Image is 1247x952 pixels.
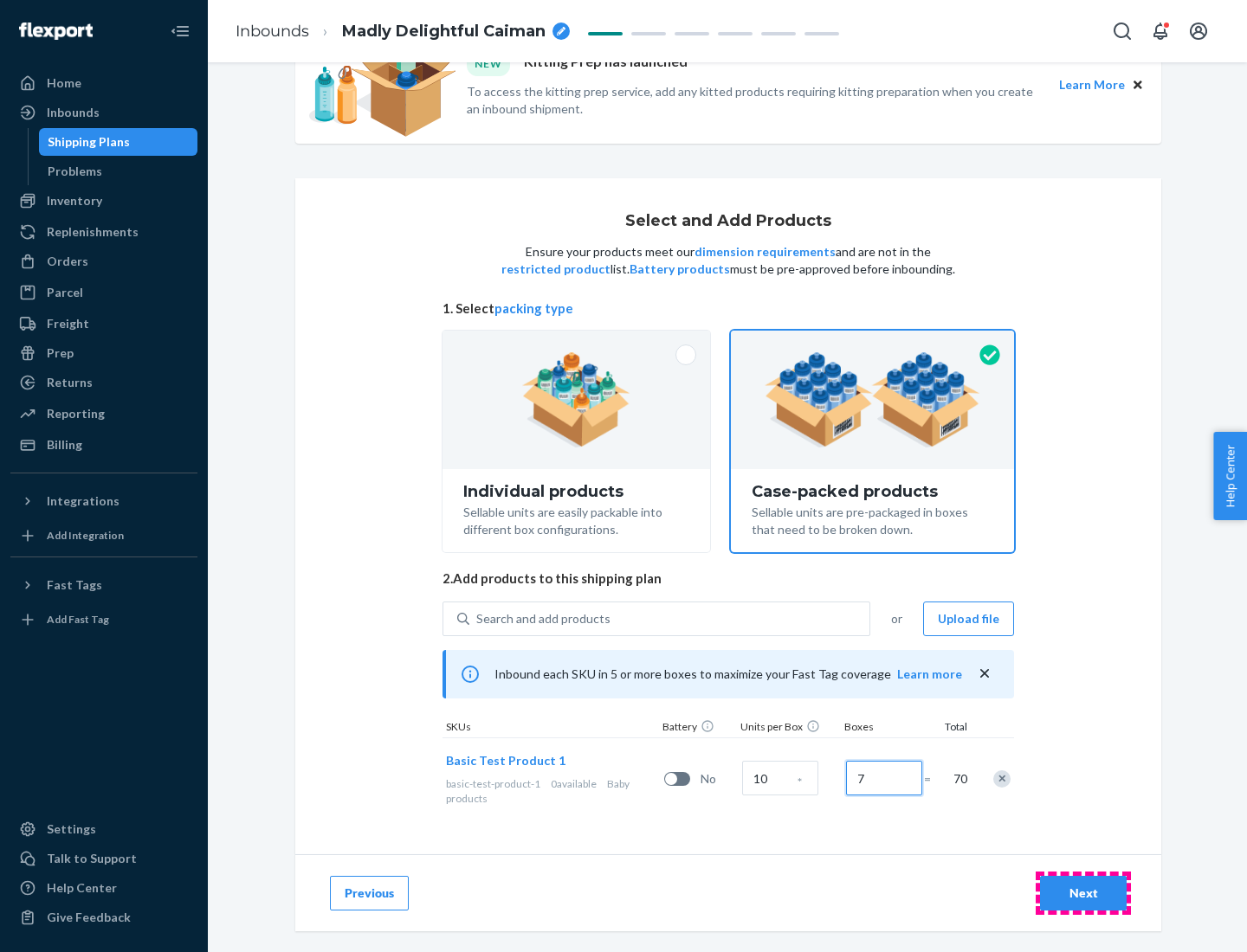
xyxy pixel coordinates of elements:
[10,522,197,550] a: Add Integration
[752,500,993,538] div: Sellable units are pre-packaged in boxes that need to be broken down.
[476,610,611,627] div: Search and add products
[446,776,657,806] div: Baby products
[695,243,836,261] button: dimension requirements
[342,21,546,43] span: Madly Delightful Caiman
[1105,14,1140,48] button: Open Search Box
[1213,432,1247,520] button: Help Center
[47,850,137,867] div: Talk to Support
[10,571,197,599] button: Fast Tags
[1128,75,1147,94] button: Close
[47,528,124,543] div: Add Integration
[846,761,922,795] input: Number of boxes
[19,23,93,40] img: Flexport logo
[47,374,93,391] div: Returns
[765,352,980,447] img: case-pack.59cecea509d18c883b923b81aeac6d0b.png
[47,879,117,897] div: Help Center
[737,719,841,737] div: Units per Box
[443,650,1014,698] div: Inbound each SKU in 5 or more boxes to maximize your Fast Tag coverage
[625,213,831,230] h1: Select and Add Products
[976,665,993,683] button: close
[924,770,941,788] span: =
[10,310,197,338] a: Freight
[463,500,689,538] div: Sellable units are easily packable into different box configurations.
[897,666,962,683] button: Learn more
[10,815,197,843] a: Settings
[47,104,100,121] div: Inbounds
[1059,75,1125,94] button: Learn More
[524,52,688,75] p: Kitting Prep has launched
[993,770,1011,788] div: Remove Item
[463,483,689,500] div: Individual products
[236,22,309,41] a: Inbounds
[446,777,540,790] span: basic-test-product-1
[752,483,993,500] div: Case-packed products
[446,752,565,769] button: Basic Test Product 1
[10,187,197,215] a: Inventory
[10,487,197,515] button: Integrations
[630,261,730,278] button: Battery products
[47,223,139,241] div: Replenishments
[10,431,197,459] a: Billing
[467,83,1043,118] p: To access the kitting prep service, add any kitted products requiring kitting preparation when yo...
[501,261,611,278] button: restricted product
[1181,14,1216,48] button: Open account menu
[1055,884,1112,902] div: Next
[891,610,902,627] span: or
[47,253,88,270] div: Orders
[47,74,81,92] div: Home
[47,909,131,926] div: Give Feedback
[10,248,197,275] a: Orders
[10,279,197,306] a: Parcel
[551,777,597,790] span: 0 available
[927,719,971,737] div: Total
[841,719,927,737] div: Boxes
[443,719,659,737] div: SKUs
[1143,14,1178,48] button: Open notifications
[48,133,130,151] div: Shipping Plans
[47,315,89,332] div: Freight
[950,770,967,788] span: 70
[10,400,197,428] a: Reporting
[222,6,584,57] ol: breadcrumbs
[47,612,109,627] div: Add Fast Tag
[163,14,197,48] button: Close Navigation
[10,606,197,634] a: Add Fast Tag
[47,284,83,301] div: Parcel
[701,770,735,788] span: No
[330,876,409,910] button: Previous
[522,352,630,447] img: individual-pack.facf35554cb0f1810c75b2bd6df2d64e.png
[48,163,102,180] div: Problems
[494,299,573,318] button: packing type
[1040,876,1127,910] button: Next
[47,344,74,362] div: Prep
[446,753,565,768] span: Basic Test Product 1
[10,874,197,902] a: Help Center
[10,99,197,126] a: Inbounds
[443,569,1014,588] span: 2. Add products to this shipping plan
[467,52,510,75] div: NEW
[500,243,957,278] p: Ensure your products meet our and are not in the list. must be pre-approved before inbounding.
[659,719,737,737] div: Battery
[10,69,197,97] a: Home
[47,576,102,594] div: Fast Tags
[47,820,96,838] div: Settings
[39,158,198,185] a: Problems
[47,405,105,422] div: Reporting
[742,761,818,795] input: Case Quantity
[443,299,1014,318] span: 1. Select
[10,369,197,396] a: Returns
[10,904,197,931] button: Give Feedback
[47,436,82,453] div: Billing
[47,492,120,510] div: Integrations
[10,339,197,367] a: Prep
[10,218,197,246] a: Replenishments
[923,601,1014,636] button: Upload file
[47,192,102,209] div: Inventory
[39,128,198,156] a: Shipping Plans
[10,845,197,872] a: Talk to Support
